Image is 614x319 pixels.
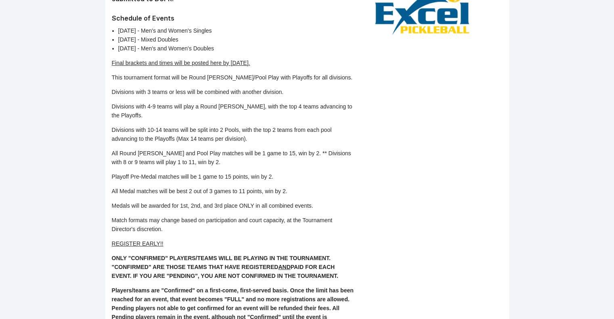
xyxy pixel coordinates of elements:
[112,216,354,234] p: Match formats may change based on participation and court capacity, at the Tournament Director's ...
[112,13,354,23] h3: Schedule of Events
[112,240,163,247] u: REGISTER EARLY!!
[112,73,354,82] p: This tournament format will be Round [PERSON_NAME]/Pool Play with Playoffs for all divisions.
[112,88,354,96] p: Divisions with 3 teams or less will be combined with another division.
[118,44,354,53] li: [DATE] - Men's and Women's Doubles
[112,125,354,143] p: Divisions with 10-14 teams will be split into 2 Pools, with the top 2 teams from each pool advanc...
[112,102,354,120] p: Divisions with 4-9 teams will play a Round [PERSON_NAME], with the top 4 teams advancing to the P...
[112,201,354,210] p: Medals will be awarded for 1st, 2nd, and 3rd place ONLY in all combined events.
[112,149,354,167] p: All Round [PERSON_NAME] and Pool Play matches will be 1 game to 15, win by 2. ** Divisions with 8...
[118,26,354,35] li: [DATE] - Men's and Women's Singles
[278,264,290,270] u: AND
[112,187,354,196] p: All Medal matches will be best 2 out of 3 games to 11 points, win by 2.
[118,35,354,44] li: [DATE] - Mixed Doubles
[112,60,250,66] u: Final brackets and times will be posted here by [DATE].
[112,172,354,181] p: Playoff Pre-Medal matches will be 1 game to 15 points, win by 2.
[112,255,338,279] strong: ONLY "CONFIRMED" PLAYERS/TEAMS WILL BE PLAYING IN THE TOURNAMENT. "CONFIRMED" ARE THOSE TEAMS THA...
